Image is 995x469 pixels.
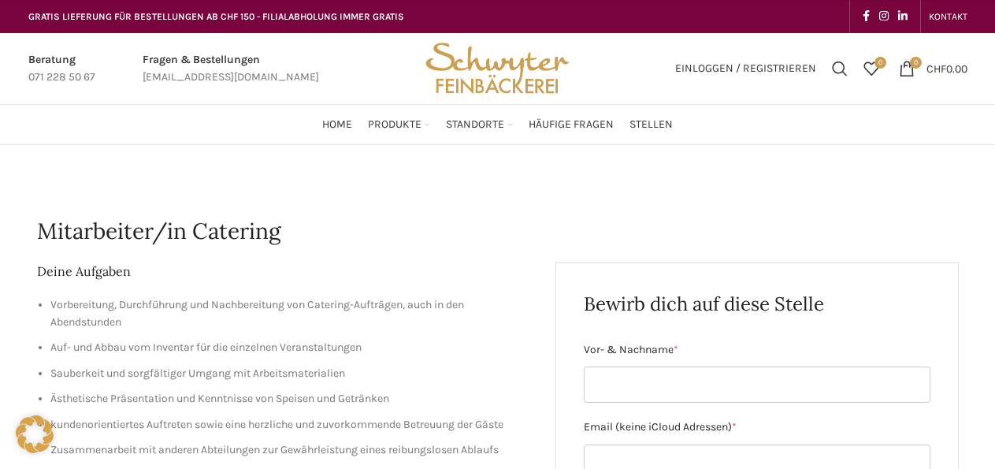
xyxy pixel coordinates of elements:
a: 0 CHF0.00 [891,53,975,84]
div: Meine Wunschliste [856,53,887,84]
a: Einloggen / Registrieren [667,53,824,84]
span: 0 [910,57,922,69]
h2: Bewirb dich auf diese Stelle [584,291,930,318]
label: Vor- & Nachname [584,341,930,359]
a: KONTAKT [929,1,967,32]
a: Produkte [368,109,430,140]
span: KONTAKT [929,11,967,22]
a: Stellen [629,109,673,140]
span: Produkte [368,117,421,132]
li: Vorbereitung, Durchführung und Nachbereitung von Catering-Aufträgen, auch in den Abendstunden [50,296,533,332]
li: kundenorientiertes Auftreten sowie eine herzliche und zuvorkommende Betreuung der Gäste [50,416,533,434]
li: Ästhetische Präsentation und Kenntnisse von Speisen und Getränken [50,390,533,408]
img: Bäckerei Schwyter [420,33,574,104]
span: Standorte [446,117,504,132]
span: 0 [874,57,886,69]
span: CHF [926,61,946,75]
a: Standorte [446,109,513,140]
a: Site logo [420,61,574,74]
a: Infobox link [28,51,95,87]
a: Facebook social link [858,6,874,28]
li: Sauberkeit und sorgfältiger Umgang mit Arbeitsmaterialien [50,365,533,382]
bdi: 0.00 [926,61,967,75]
a: Häufige Fragen [529,109,614,140]
li: Zusammenarbeit mit anderen Abteilungen zur Gewährleistung eines reibungslosen Ablaufs [50,441,533,459]
span: Häufige Fragen [529,117,614,132]
label: Email (keine iCloud Adressen) [584,419,930,436]
h1: Mitarbeiter/in Catering [37,216,959,247]
a: Home [322,109,352,140]
a: Infobox link [143,51,319,87]
span: GRATIS LIEFERUNG FÜR BESTELLUNGEN AB CHF 150 - FILIALABHOLUNG IMMER GRATIS [28,11,404,22]
a: 0 [856,53,887,84]
span: Einloggen / Registrieren [675,63,816,74]
h2: Deine Aufgaben [37,262,533,280]
div: Main navigation [20,109,975,140]
a: Suchen [824,53,856,84]
div: Secondary navigation [921,1,975,32]
a: Linkedin social link [893,6,912,28]
a: Instagram social link [874,6,893,28]
li: Auf- und Abbau vom Inventar für die einzelnen Veranstaltungen [50,339,533,356]
span: Stellen [629,117,673,132]
span: Home [322,117,352,132]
